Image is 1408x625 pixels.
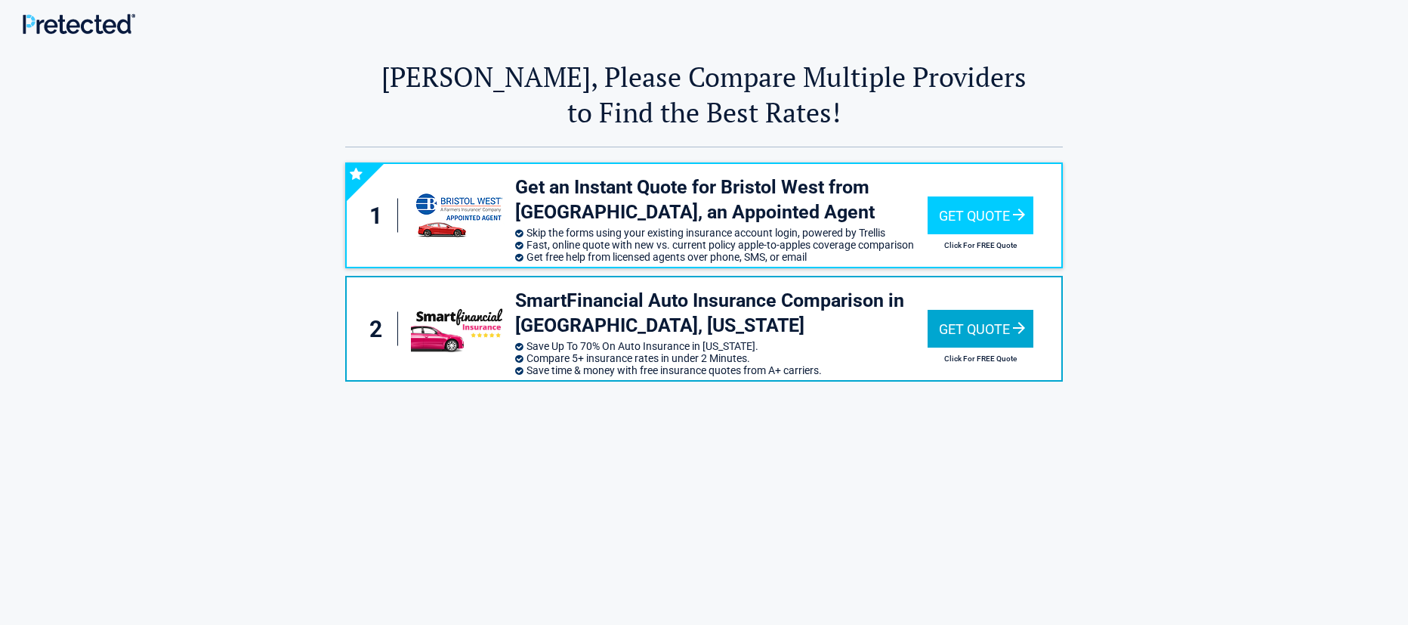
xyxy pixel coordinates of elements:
h3: SmartFinancial Auto Insurance Comparison in [GEOGRAPHIC_DATA], [US_STATE] [515,289,928,338]
li: Compare 5+ insurance rates in under 2 Minutes. [515,352,928,364]
li: Save Up To 70% On Auto Insurance in [US_STATE]. [515,340,928,352]
img: Main Logo [23,14,135,34]
li: Get free help from licensed agents over phone, SMS, or email [515,251,928,263]
img: smartfinancial's logo [411,305,508,352]
div: Get Quote [928,196,1033,234]
img: savvy's logo [414,190,505,241]
li: Fast, online quote with new vs. current policy apple-to-apples coverage comparison [515,239,928,251]
div: Get Quote [928,310,1033,348]
h2: [PERSON_NAME], Please Compare Multiple Providers to Find the Best Rates! [345,59,1063,130]
div: 1 [362,199,398,233]
h2: Click For FREE Quote [928,354,1033,363]
li: Save time & money with free insurance quotes from A+ carriers. [515,364,928,376]
h3: Get an Instant Quote for Bristol West from [GEOGRAPHIC_DATA], an Appointed Agent [515,175,928,224]
li: Skip the forms using your existing insurance account login, powered by Trellis [515,227,928,239]
h2: Click For FREE Quote [928,241,1033,249]
div: 2 [362,312,398,346]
